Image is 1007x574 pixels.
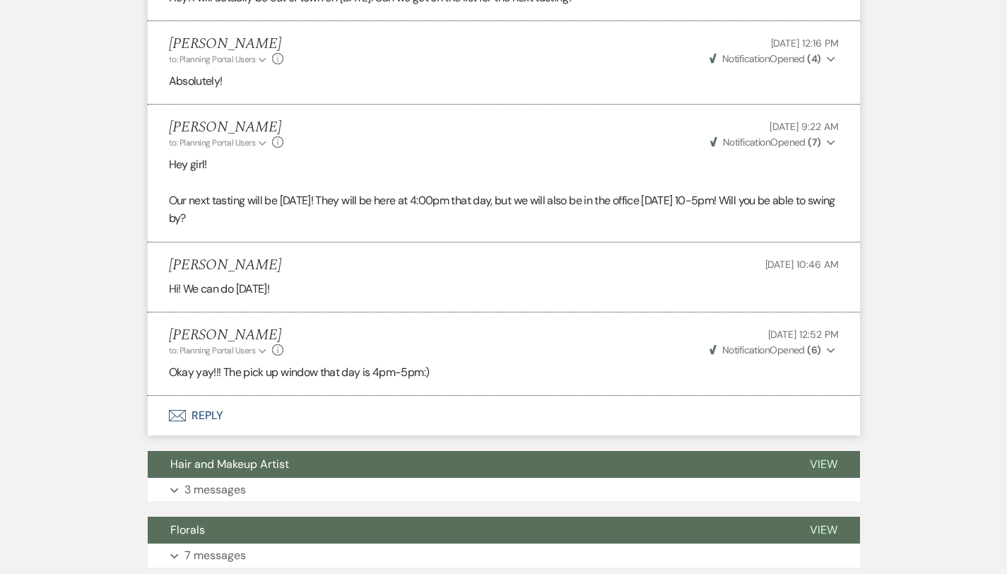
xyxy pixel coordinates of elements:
span: Hair and Makeup Artist [170,457,289,471]
button: NotificationOpened (4) [707,52,839,66]
button: 7 messages [148,544,860,568]
button: Hair and Makeup Artist [148,451,787,478]
span: Opened [709,52,821,65]
span: View [810,457,837,471]
p: Hey girl! [169,156,839,174]
button: to: Planning Portal Users [169,136,269,149]
button: NotificationOpened (6) [707,343,839,358]
h5: [PERSON_NAME] [169,119,284,136]
span: Opened [709,344,821,356]
p: 3 messages [184,481,246,499]
span: [DATE] 9:22 AM [770,120,838,133]
h5: [PERSON_NAME] [169,35,284,53]
strong: ( 6 ) [807,344,820,356]
button: Florals [148,517,787,544]
span: Florals [170,522,205,537]
button: NotificationOpened (7) [708,135,839,150]
strong: ( 4 ) [807,52,820,65]
button: View [787,451,860,478]
span: [DATE] 12:52 PM [768,328,839,341]
p: Absolutely! [169,72,839,90]
p: 7 messages [184,546,246,565]
button: 3 messages [148,478,860,502]
span: Opened [710,136,821,148]
button: View [787,517,860,544]
p: Our next tasting will be [DATE]! They will be here at 4:00pm that day, but we will also be in the... [169,192,839,228]
button: to: Planning Portal Users [169,344,269,357]
span: to: Planning Portal Users [169,54,256,65]
span: Notification [722,52,770,65]
button: Reply [148,396,860,435]
span: to: Planning Portal Users [169,137,256,148]
h5: [PERSON_NAME] [169,327,284,344]
strong: ( 7 ) [808,136,820,148]
button: to: Planning Portal Users [169,53,269,66]
span: [DATE] 10:46 AM [765,258,839,271]
span: to: Planning Portal Users [169,345,256,356]
span: View [810,522,837,537]
span: [DATE] 12:16 PM [771,37,839,49]
h5: [PERSON_NAME] [169,257,281,274]
p: Okay yay!!! The pick up window that day is 4pm-5pm:) [169,363,839,382]
span: Notification [722,344,770,356]
p: Hi! We can do [DATE]! [169,280,839,298]
span: Notification [723,136,770,148]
